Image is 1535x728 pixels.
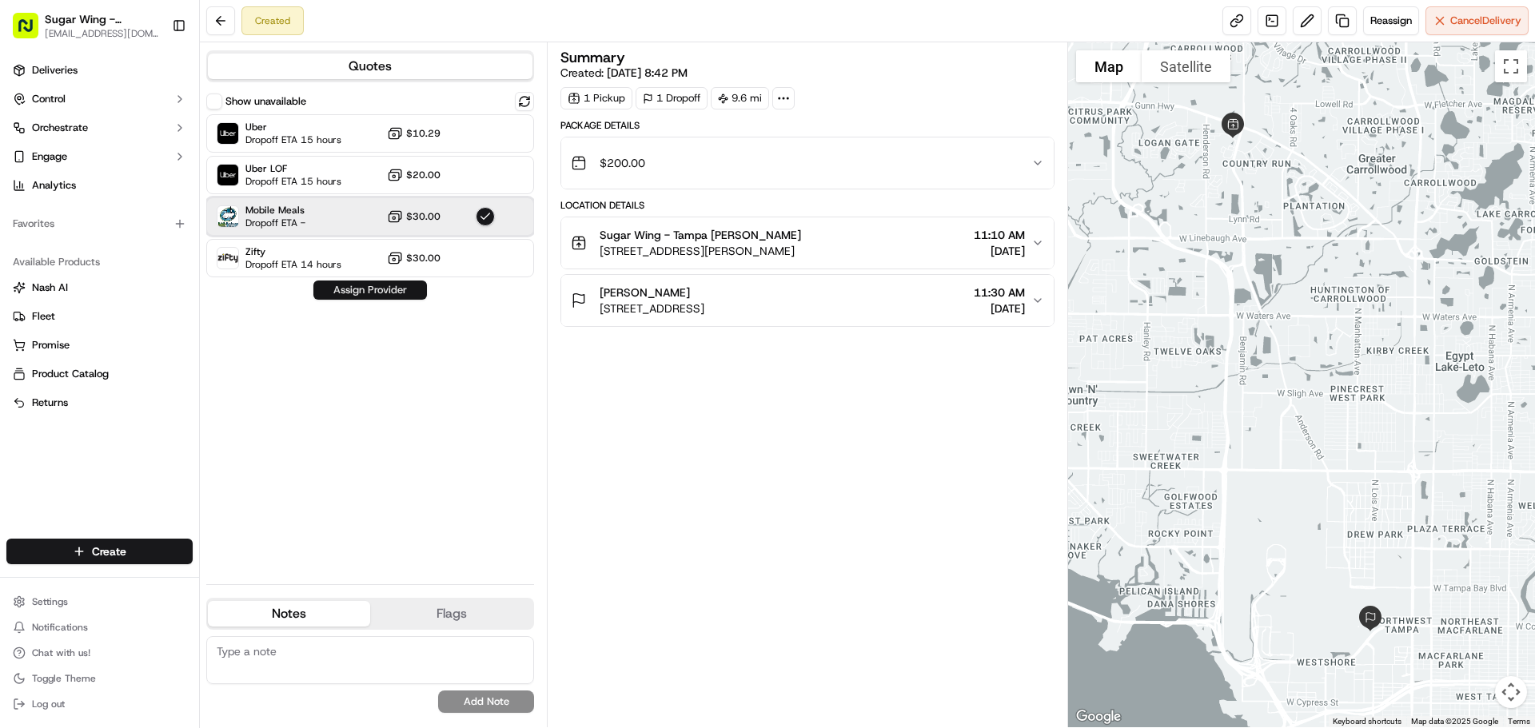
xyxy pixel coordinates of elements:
[54,153,262,169] div: Start new chat
[6,275,193,300] button: Nash AI
[1425,6,1529,35] button: CancelDelivery
[13,396,186,410] a: Returns
[32,280,68,295] span: Nash AI
[32,338,70,352] span: Promise
[225,94,306,109] label: Show unavailable
[1072,706,1125,727] a: Open this area in Google Maps (opens a new window)
[560,199,1054,212] div: Location Details
[159,271,193,283] span: Pylon
[32,595,68,608] span: Settings
[245,204,305,217] span: Mobile Meals
[272,157,291,177] button: Start new chat
[32,178,76,193] span: Analytics
[6,211,193,237] div: Favorites
[129,225,263,254] a: 💻API Documentation
[32,646,90,659] span: Chat with us!
[974,300,1025,316] span: [DATE]
[245,258,341,271] span: Dropoff ETA 14 hours
[561,217,1053,269] button: Sugar Wing - Tampa [PERSON_NAME][STREET_ADDRESS][PERSON_NAME]11:10 AM[DATE]
[1142,50,1230,82] button: Show satellite imagery
[113,270,193,283] a: Powered byPylon
[6,667,193,690] button: Toggle Theme
[560,87,632,109] div: 1 Pickup
[32,396,68,410] span: Returns
[1072,706,1125,727] img: Google
[1495,676,1527,708] button: Map camera controls
[1450,14,1521,28] span: Cancel Delivery
[974,284,1025,300] span: 11:30 AM
[16,16,48,48] img: Nash
[1495,50,1527,82] button: Toggle fullscreen view
[561,137,1053,189] button: $200.00
[636,87,708,109] div: 1 Dropoff
[560,50,625,65] h3: Summary
[1370,14,1412,28] span: Reassign
[32,698,65,710] span: Log out
[1333,716,1401,727] button: Keyboard shortcuts
[600,155,645,171] span: $200.00
[406,210,441,223] span: $30.00
[16,153,45,181] img: 1736555255976-a54dd68f-1ca7-489b-9aae-adbdc363a1c4
[135,233,148,246] div: 💻
[42,103,288,120] input: Got a question? Start typing here...
[600,300,704,316] span: [STREET_ADDRESS]
[370,601,532,627] button: Flags
[387,209,441,225] button: $30.00
[245,217,305,229] span: Dropoff ETA -
[561,275,1053,326] button: [PERSON_NAME][STREET_ADDRESS]11:30 AM[DATE]
[208,54,532,79] button: Quotes
[6,58,193,83] a: Deliveries
[45,27,159,40] button: [EMAIL_ADDRESS][DOMAIN_NAME]
[32,672,96,685] span: Toggle Theme
[217,123,238,144] img: Uber
[6,539,193,564] button: Create
[6,86,193,112] button: Control
[600,284,690,300] span: [PERSON_NAME]
[387,250,441,266] button: $30.00
[32,92,66,106] span: Control
[6,249,193,275] div: Available Products
[13,309,186,324] a: Fleet
[16,64,291,90] p: Welcome 👋
[1411,717,1498,726] span: Map data ©2025 Google
[245,121,341,133] span: Uber
[1508,717,1530,726] a: Terms (opens in new tab)
[16,233,29,246] div: 📗
[6,693,193,715] button: Log out
[208,601,370,627] button: Notes
[560,65,688,81] span: Created:
[6,144,193,169] button: Engage
[151,232,257,248] span: API Documentation
[406,169,441,181] span: $20.00
[6,332,193,358] button: Promise
[32,367,109,381] span: Product Catalog
[600,243,801,259] span: [STREET_ADDRESS][PERSON_NAME]
[387,167,441,183] button: $20.00
[92,543,126,559] span: Create
[6,390,193,416] button: Returns
[32,232,122,248] span: Knowledge Base
[387,125,441,141] button: $10.29
[607,66,688,80] span: [DATE] 8:42 PM
[313,280,427,300] button: Assign Provider
[32,149,67,164] span: Engage
[54,169,202,181] div: We're available if you need us!
[32,621,88,634] span: Notifications
[711,87,769,109] div: 9.6 mi
[1363,6,1419,35] button: Reassign
[600,227,801,243] span: Sugar Wing - Tampa [PERSON_NAME]
[6,6,165,45] button: Sugar Wing - [GEOGRAPHIC_DATA][EMAIL_ADDRESS][DOMAIN_NAME]
[245,175,341,188] span: Dropoff ETA 15 hours
[245,162,341,175] span: Uber LOF
[974,227,1025,243] span: 11:10 AM
[6,115,193,141] button: Orchestrate
[13,338,186,352] a: Promise
[32,63,78,78] span: Deliveries
[10,225,129,254] a: 📗Knowledge Base
[406,127,441,140] span: $10.29
[45,11,159,27] button: Sugar Wing - [GEOGRAPHIC_DATA]
[6,361,193,387] button: Product Catalog
[245,245,341,258] span: Zifty
[245,133,341,146] span: Dropoff ETA 15 hours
